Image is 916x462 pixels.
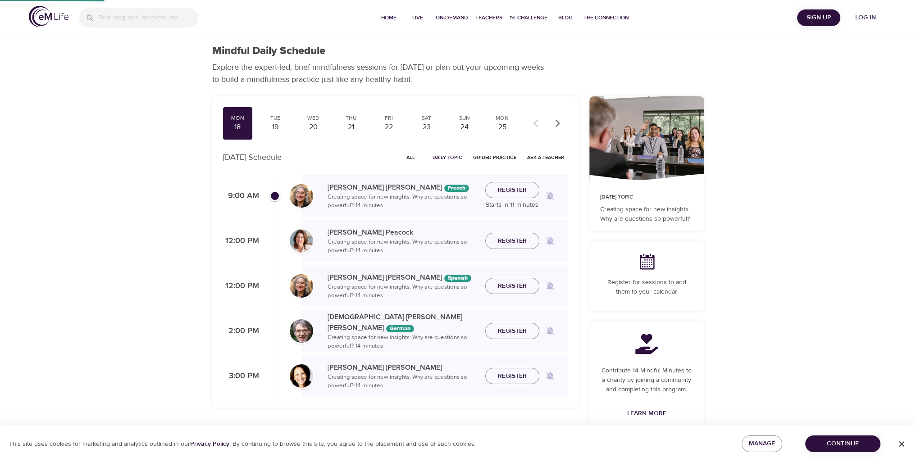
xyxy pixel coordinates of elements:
div: Thu [340,114,362,122]
button: Log in [844,9,887,26]
div: 19 [264,122,287,132]
span: Ask a Teacher [527,153,564,162]
p: 12:00 PM [223,280,259,292]
p: 9:00 AM [223,190,259,202]
p: Register for sessions to add them to your calendar [600,278,693,297]
span: Log in [848,12,884,23]
h1: Mindful Daily Schedule [212,45,325,58]
p: [DEMOGRAPHIC_DATA] [PERSON_NAME] [PERSON_NAME] [328,312,478,333]
p: [PERSON_NAME] [PERSON_NAME] [328,362,478,373]
span: Register [498,371,527,382]
span: Remind me when a class goes live every Monday at 3:00 PM [539,365,561,387]
p: Creating space for new insights: Why are questions so powerful? · 14 minutes [328,333,478,351]
button: Ask a Teacher [524,150,568,164]
span: Guided Practice [473,153,516,162]
div: Sat [415,114,438,122]
p: Starts in 11 minutes [485,200,539,210]
div: 21 [340,122,362,132]
div: 24 [453,122,476,132]
span: Register [498,236,527,247]
span: Remind me when a class goes live every Monday at 9:00 AM [539,185,561,207]
p: [PERSON_NAME] Peacock [328,227,478,238]
div: The episodes in this programs will be in German [386,325,414,332]
button: Register [485,182,539,199]
span: Continue [812,438,873,449]
img: Laurie_Weisman-min.jpg [290,364,313,388]
span: 1% Challenge [510,13,547,23]
span: Learn More [627,408,666,419]
p: Creating space for new insights: Why are questions so powerful? · 14 minutes [328,283,478,300]
span: Manage [749,438,775,449]
p: Creating space for new insights: Why are questions so powerful? · 14 minutes [328,238,478,255]
button: Register [485,368,539,385]
span: Blog [555,13,576,23]
button: Register [485,323,539,340]
p: [DATE] Schedule [223,151,282,163]
p: Creating space for new insights: Why are questions so powerful? · 14 minutes [328,373,478,390]
span: Register [498,185,527,196]
p: Creating space for new insights: Why are questions so powerful? [600,205,693,224]
span: Home [378,13,400,23]
span: Daily Topic [433,153,462,162]
button: Sign Up [797,9,840,26]
button: All [396,150,425,164]
button: Guided Practice [469,150,520,164]
img: Maria%20Alonso%20Martinez.png [290,184,313,208]
p: 2:00 PM [223,325,259,337]
span: Live [407,13,428,23]
input: Find programs, teachers, etc... [98,8,198,27]
img: Christian%20L%C3%BCtke%20W%C3%B6stmann.png [290,319,313,343]
p: [DATE] Topic [600,193,693,201]
div: Tue [264,114,287,122]
div: Mon [491,114,514,122]
p: [PERSON_NAME] [PERSON_NAME] [328,182,478,193]
div: 25 [491,122,514,132]
span: Remind me when a class goes live every Monday at 12:00 PM [539,275,561,297]
img: logo [29,6,68,27]
div: The episodes in this programs will be in Spanish [444,275,471,282]
p: [PERSON_NAME] [PERSON_NAME] [328,272,478,283]
div: 22 [378,122,400,132]
button: Manage [742,435,782,452]
div: Sun [453,114,476,122]
span: Register [498,281,527,292]
div: Mon [227,114,249,122]
div: 23 [415,122,438,132]
span: Remind me when a class goes live every Monday at 2:00 PM [539,320,561,342]
button: Daily Topic [429,150,466,164]
span: On-Demand [436,13,468,23]
a: Privacy Policy [190,440,229,448]
div: The episodes in this programs will be in French [444,185,469,192]
p: Explore the expert-led, brief mindfulness sessions for [DATE] or plan out your upcoming weeks to ... [212,61,550,86]
button: Register [485,278,539,294]
button: Continue [805,435,880,452]
a: Learn More [624,405,670,422]
span: Register [498,326,527,337]
span: The Connection [583,13,629,23]
p: 12:00 PM [223,235,259,247]
div: Fri [378,114,400,122]
span: Sign Up [801,12,837,23]
span: Teachers [475,13,502,23]
p: Creating space for new insights: Why are questions so powerful? · 14 minutes [328,193,478,210]
p: Contribute 14 Mindful Minutes to a charity by joining a community and completing this program. [600,366,693,394]
div: 20 [302,122,324,132]
img: Maria%20Alonso%20Martinez.png [290,274,313,298]
p: 3:00 PM [223,370,259,382]
span: All [400,153,422,162]
span: Remind me when a class goes live every Monday at 12:00 PM [539,230,561,252]
div: 18 [227,122,249,132]
img: Susan_Peacock-min.jpg [290,229,313,253]
button: Register [485,233,539,249]
div: Wed [302,114,324,122]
